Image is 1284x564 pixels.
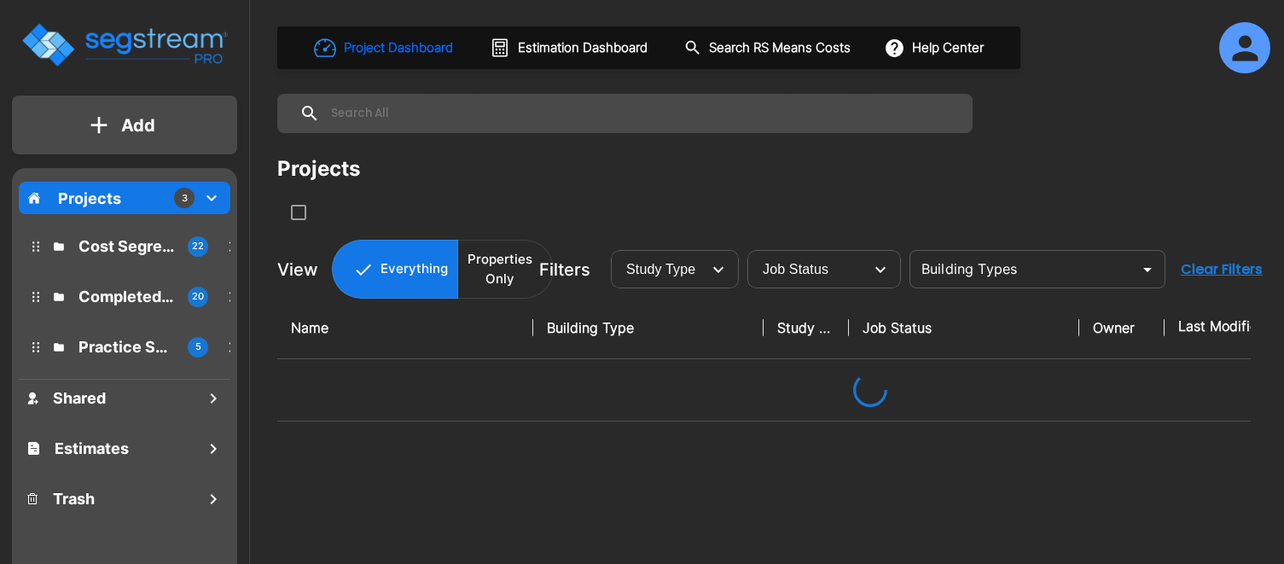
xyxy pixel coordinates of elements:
[751,246,863,294] div: Select
[121,113,155,138] p: Add
[764,297,849,359] th: Study Type
[880,32,991,64] button: Help Center
[614,246,701,294] div: Select
[58,187,121,210] p: Projects
[78,235,174,258] p: Cost Segregation Studies
[192,239,204,253] p: 22
[78,285,174,308] p: Completed Projects
[277,297,533,359] th: Name
[332,240,554,299] div: Platform
[468,250,532,288] p: Properties Only
[277,257,318,282] p: View
[381,259,448,279] p: Everything
[709,38,851,58] h1: Search RS Means Costs
[849,297,1079,359] th: Job Status
[626,262,695,276] span: Study Type
[12,101,237,150] button: Add
[78,335,174,358] p: Practice Samples
[483,30,657,66] button: Estimation Dashboard
[344,38,453,58] h1: Project Dashboard
[53,487,95,510] h1: Trash
[53,387,106,410] h1: Shared
[20,20,229,69] img: Logo
[320,94,964,133] input: Search All
[307,29,462,67] button: Project Dashboard
[195,340,201,354] p: 5
[277,154,360,184] div: Projects
[677,32,860,65] button: Search RS Means Costs
[55,437,129,460] h1: Estimates
[1079,297,1165,359] th: Owner
[1174,253,1269,287] button: Clear Filters
[518,38,648,58] h1: Estimation Dashboard
[282,195,316,230] button: SelectAll
[533,297,764,359] th: Building Type
[539,257,590,282] p: Filters
[182,191,188,206] p: 3
[192,289,204,304] p: 20
[915,258,1132,282] input: Building Types
[1136,258,1159,282] button: Open
[332,240,458,299] button: Everything
[763,262,828,276] span: Job Status
[457,240,554,299] button: Properties Only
